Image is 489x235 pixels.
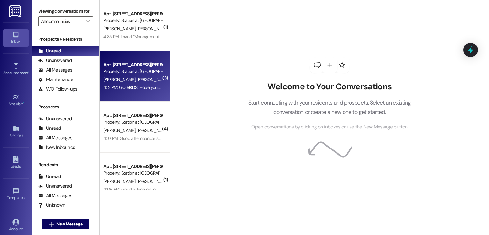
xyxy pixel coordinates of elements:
[103,10,162,17] div: Apt. [STREET_ADDRESS][PERSON_NAME]
[103,112,162,119] div: Apt. [STREET_ADDRESS][PERSON_NAME]
[251,123,407,131] span: Open conversations by clicking on inboxes or use the New Message button
[3,186,29,203] a: Templates •
[103,163,162,170] div: Apt. [STREET_ADDRESS][PERSON_NAME]
[103,68,162,75] div: Property: Station at [GEOGRAPHIC_DATA]
[3,123,29,140] a: Buildings
[103,186,238,192] div: 4:09 PM: Good afternoon...or should I say, GO BIRDS! Have a great night!!!
[137,26,169,31] span: [PERSON_NAME]
[38,183,72,190] div: Unanswered
[38,48,61,54] div: Unread
[238,82,421,92] h2: Welcome to Your Conversations
[137,77,169,82] span: [PERSON_NAME]
[28,70,29,74] span: •
[103,170,162,176] div: Property: Station at [GEOGRAPHIC_DATA]
[56,221,82,227] span: New Message
[38,6,93,16] label: Viewing conversations for
[38,173,61,180] div: Unread
[41,16,83,26] input: All communities
[32,162,99,168] div: Residents
[3,92,29,109] a: Site Visit •
[38,135,72,141] div: All Messages
[103,178,137,184] span: [PERSON_NAME]
[38,115,72,122] div: Unanswered
[103,34,354,39] div: 4:35 PM: Loved “Management Team (Station at [GEOGRAPHIC_DATA]): Good afternoon...or should I say,...
[103,17,162,24] div: Property: Station at [GEOGRAPHIC_DATA]
[32,36,99,43] div: Prospects + Residents
[42,219,89,229] button: New Message
[137,178,169,184] span: [PERSON_NAME]
[38,57,72,64] div: Unanswered
[238,98,421,116] p: Start connecting with your residents and prospects. Select an existing conversation or create a n...
[38,202,65,209] div: Unknown
[38,125,61,132] div: Unread
[3,29,29,46] a: Inbox
[86,19,89,24] i: 
[103,61,162,68] div: Apt. [STREET_ADDRESS][PERSON_NAME]
[38,144,75,151] div: New Inbounds
[23,101,24,105] span: •
[103,26,137,31] span: [PERSON_NAME]
[3,217,29,234] a: Account
[103,128,137,133] span: [PERSON_NAME]
[38,67,72,73] div: All Messages
[103,77,137,82] span: [PERSON_NAME]
[103,85,230,90] div: 4:12 PM: GO BIRDS! Hope you enjoy the game and have a great night!
[32,104,99,110] div: Prospects
[38,192,72,199] div: All Messages
[38,86,77,93] div: WO Follow-ups
[9,5,22,17] img: ResiDesk Logo
[38,76,73,83] div: Maintenance
[103,135,237,141] div: 4:10 PM: Good afternoon...or should I say, GO BIRDS! Have a great night!!!
[49,222,53,227] i: 
[3,154,29,171] a: Leads
[137,128,169,133] span: [PERSON_NAME]
[103,119,162,126] div: Property: Station at [GEOGRAPHIC_DATA]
